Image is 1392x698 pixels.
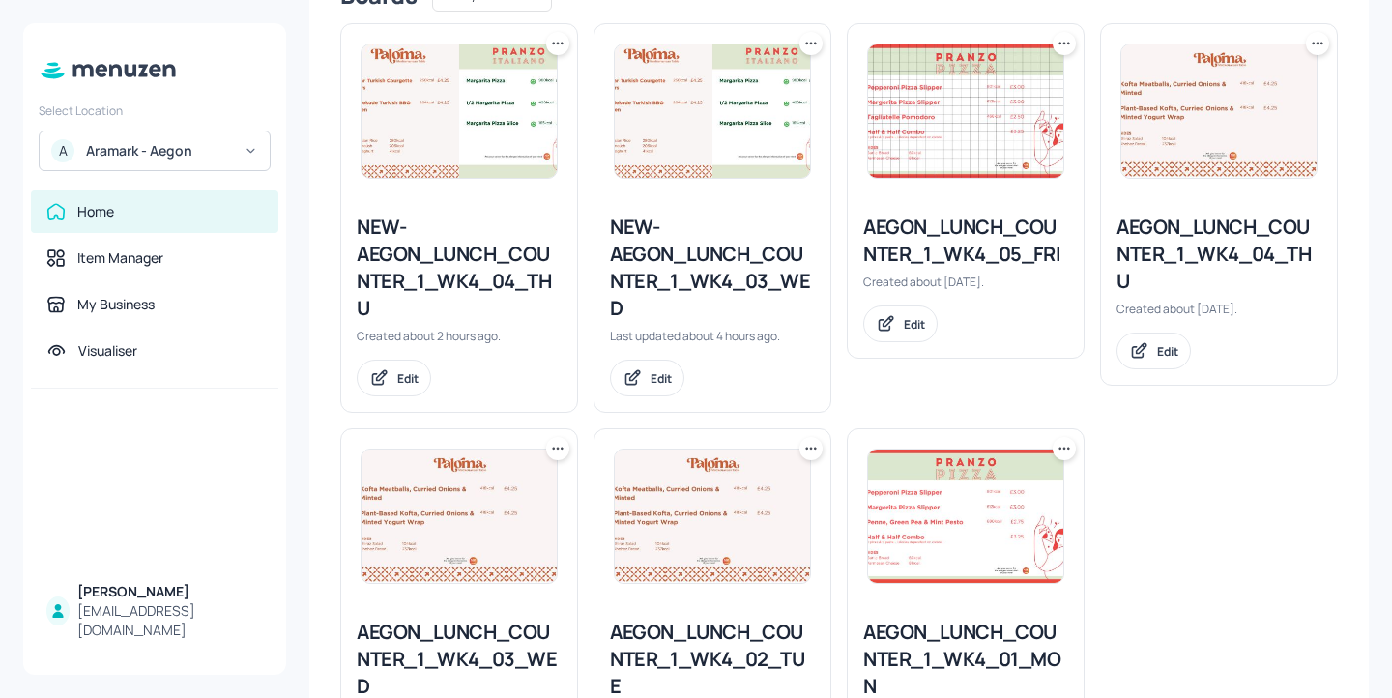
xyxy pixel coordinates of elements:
[863,214,1068,268] div: AEGON_LUNCH_COUNTER_1_WK4_05_FRI
[610,214,815,322] div: NEW-AEGON_LUNCH_COUNTER_1_WK4_03_WED
[77,248,163,268] div: Item Manager
[77,601,263,640] div: [EMAIL_ADDRESS][DOMAIN_NAME]
[904,316,925,333] div: Edit
[77,202,114,221] div: Home
[1116,301,1321,317] div: Created about [DATE].
[357,214,562,322] div: NEW-AEGON_LUNCH_COUNTER_1_WK4_04_THU
[362,450,557,583] img: 2025-07-25-1753461621186xw36z2tr45s.jpeg
[78,341,137,361] div: Visualiser
[362,44,557,178] img: 2025-09-17-1758108905662eig4xawdgsj.jpeg
[610,328,815,344] div: Last updated about 4 hours ago.
[77,295,155,314] div: My Business
[615,450,810,583] img: 2025-07-25-1753461621186xw36z2tr45s.jpeg
[863,274,1068,290] div: Created about [DATE].
[39,102,271,119] div: Select Location
[868,44,1063,178] img: 2025-08-16-175534732780270bzhh6a385.jpeg
[1121,44,1317,178] img: 2025-07-25-1753461621186xw36z2tr45s.jpeg
[868,450,1063,583] img: 2025-08-18-17555106848525bagt1r25li.jpeg
[1116,214,1321,295] div: AEGON_LUNCH_COUNTER_1_WK4_04_THU
[357,328,562,344] div: Created about 2 hours ago.
[1157,343,1178,360] div: Edit
[615,44,810,178] img: 2025-09-17-1758108905662eig4xawdgsj.jpeg
[651,370,672,387] div: Edit
[77,582,263,601] div: [PERSON_NAME]
[86,141,232,160] div: Aramark - Aegon
[397,370,419,387] div: Edit
[51,139,74,162] div: A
